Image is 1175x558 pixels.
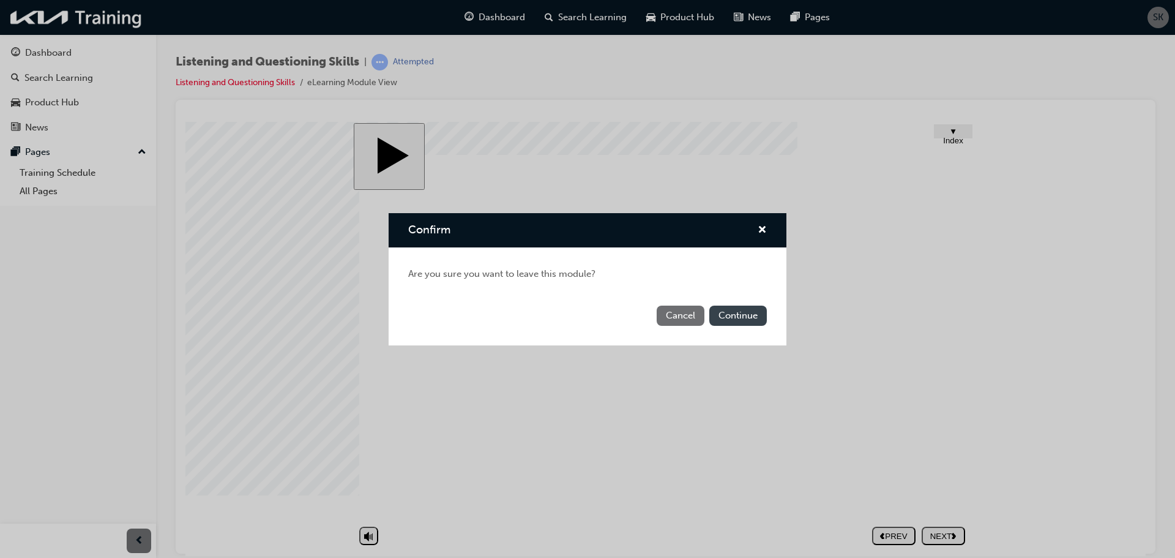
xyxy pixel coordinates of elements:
div: Are you sure you want to leave this module? [389,247,786,301]
button: cross-icon [758,223,767,238]
button: Start [168,1,239,68]
button: Cancel [657,306,704,326]
button: Continue [709,306,767,326]
span: cross-icon [758,225,767,236]
span: Confirm [408,223,450,236]
div: Listening and Questioning Skills Start Course [168,1,793,433]
div: Confirm [389,213,786,345]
